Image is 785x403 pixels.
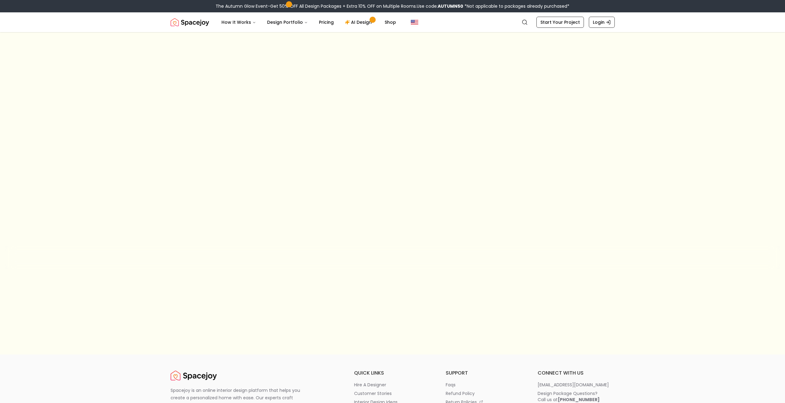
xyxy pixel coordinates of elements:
a: Login [589,17,615,28]
button: How It Works [217,16,261,28]
p: faqs [446,382,456,388]
p: hire a designer [354,382,386,388]
img: United States [411,19,418,26]
a: Spacejoy [171,16,209,28]
a: customer stories [354,390,431,397]
a: Start Your Project [536,17,584,28]
img: Spacejoy Logo [171,369,217,382]
a: Shop [380,16,401,28]
a: AI Design [340,16,378,28]
a: refund policy [446,390,523,397]
span: *Not applicable to packages already purchased* [463,3,569,9]
nav: Main [217,16,401,28]
div: Design Package Questions? Call us at [538,390,600,403]
h6: support [446,369,523,377]
p: [EMAIL_ADDRESS][DOMAIN_NAME] [538,382,609,388]
p: customer stories [354,390,392,397]
a: Design Package Questions?Call us at[PHONE_NUMBER] [538,390,615,403]
div: The Autumn Glow Event-Get 50% OFF All Design Packages + Extra 10% OFF on Multiple Rooms. [216,3,569,9]
a: Pricing [314,16,339,28]
a: hire a designer [354,382,431,388]
a: Spacejoy [171,369,217,382]
b: AUTUMN50 [438,3,463,9]
img: Spacejoy Logo [171,16,209,28]
h6: quick links [354,369,431,377]
b: [PHONE_NUMBER] [558,397,600,403]
nav: Global [171,12,615,32]
a: faqs [446,382,523,388]
span: Use code: [417,3,463,9]
p: refund policy [446,390,475,397]
a: [EMAIL_ADDRESS][DOMAIN_NAME] [538,382,615,388]
button: Design Portfolio [262,16,313,28]
h6: connect with us [538,369,615,377]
